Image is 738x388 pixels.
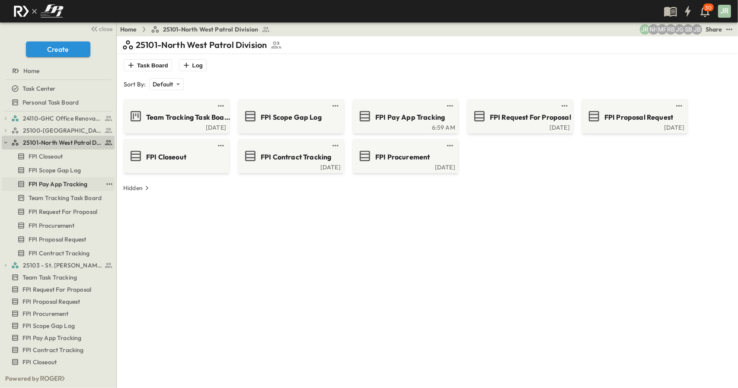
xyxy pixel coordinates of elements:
[559,101,570,111] button: test
[29,166,81,175] span: FPI Scope Gap Log
[11,112,113,124] a: 24110-GHC Office Renovations
[2,344,113,356] a: FPI Contract Tracking
[22,334,81,342] span: FPI Pay App Tracking
[123,184,143,192] p: Hidden
[2,320,113,332] a: FPI Scope Gap Log
[2,270,115,284] div: Team Task Trackingtest
[445,101,455,111] button: test
[29,235,86,244] span: FPI Proposal Request
[2,178,102,190] a: FPI Pay App Tracking
[22,297,80,306] span: FPI Proposal Request
[584,123,684,130] div: [DATE]
[23,126,102,135] span: 25100-Vanguard Prep School
[666,24,676,35] div: Regina Barnett (rbarnett@fpibuilders.com)
[125,123,226,130] div: [DATE]
[2,271,113,283] a: Team Task Tracking
[2,308,113,320] a: FPI Procurement
[2,136,115,149] div: 25101-North West Patrol Divisiontest
[120,25,137,34] a: Home
[151,25,270,34] a: 25101-North West Patrol Division
[11,137,113,149] a: 25101-North West Patrol Division
[469,123,570,130] div: [DATE]
[2,124,115,137] div: 25100-Vanguard Prep Schooltest
[29,152,63,161] span: FPI Closeout
[2,205,115,219] div: FPI Request For Proposaltest
[2,150,113,162] a: FPI Closeout
[2,219,113,232] a: FPI Procurement
[2,83,113,95] a: Task Center
[22,346,84,354] span: FPI Contract Tracking
[683,24,693,35] div: Sterling Barnett (sterling@fpibuilders.com)
[2,258,115,272] div: 25103 - St. [PERSON_NAME] Phase 2test
[640,24,650,35] div: Jayden Ramirez (jramirez@fpibuilders.com)
[355,163,455,170] a: [DATE]
[29,194,102,202] span: Team Tracking Task Board
[2,206,113,218] a: FPI Request For Proposal
[692,24,702,35] div: Jeremiah Bailey (jbailey@fpibuilders.com)
[2,96,113,108] a: Personal Task Board
[2,246,115,260] div: FPI Contract Trackingtest
[149,78,183,90] div: Default
[104,179,115,189] button: test
[29,180,87,188] span: FPI Pay App Tracking
[2,283,113,296] a: FPI Request For Proposal
[2,149,115,163] div: FPI Closeouttest
[2,307,115,321] div: FPI Procurementtest
[718,5,731,18] div: JR
[125,109,226,123] a: Team Tracking Task Board
[2,247,113,259] a: FPI Contract Tracking
[240,149,341,163] a: FPI Contract Tracking
[2,233,113,245] a: FPI Proposal Request
[2,219,115,232] div: FPI Procurementtest
[2,343,115,357] div: FPI Contract Trackingtest
[2,95,115,109] div: Personal Task Boardtest
[22,273,77,282] span: Team Task Tracking
[120,25,275,34] nav: breadcrumbs
[657,24,668,35] div: Monica Pruteanu (mpruteanu@fpibuilders.com)
[445,140,455,151] button: test
[674,24,685,35] div: Josh Gille (jgille@fpibuilders.com)
[10,2,67,20] img: c8d7d1ed905e502e8f77bf7063faec64e13b34fdb1f2bdd94b0e311fc34f8000.png
[153,80,173,89] p: Default
[2,319,115,333] div: FPI Scope Gap Logtest
[355,149,455,163] a: FPI Procurement
[29,249,90,258] span: FPI Contract Tracking
[604,112,673,122] span: FPI Proposal Request
[99,25,113,33] span: close
[330,140,341,151] button: test
[355,109,455,123] a: FPI Pay App Tracking
[22,358,57,366] span: FPI Closeout
[22,98,79,107] span: Personal Task Board
[355,123,455,130] a: 6:59 AM
[706,25,722,34] div: Share
[146,152,186,162] span: FPI Closeout
[2,111,115,125] div: 24110-GHC Office Renovationstest
[179,59,207,71] button: Log
[22,285,91,294] span: FPI Request For Proposal
[87,22,115,35] button: close
[120,182,155,194] button: Hidden
[11,259,113,271] a: 25103 - St. [PERSON_NAME] Phase 2
[2,295,115,308] div: FPI Proposal Requesttest
[2,177,115,191] div: FPI Pay App Trackingtest
[240,163,341,170] a: [DATE]
[125,149,226,163] a: FPI Closeout
[22,84,55,93] span: Task Center
[124,80,146,89] p: Sort By:
[2,331,115,345] div: FPI Pay App Trackingtest
[724,24,735,35] button: test
[2,232,115,246] div: FPI Proposal Requesttest
[240,109,341,123] a: FPI Scope Gap Log
[11,124,113,137] a: 25100-Vanguard Prep School
[261,112,322,122] span: FPI Scope Gap Log
[146,112,230,122] span: Team Tracking Task Board
[26,41,90,57] button: Create
[330,101,341,111] button: test
[136,39,267,51] p: 25101-North West Patrol Division
[490,112,571,122] span: FPI Request For Proposal
[2,163,115,177] div: FPI Scope Gap Logtest
[22,321,75,330] span: FPI Scope Gap Log
[29,221,75,230] span: FPI Procurement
